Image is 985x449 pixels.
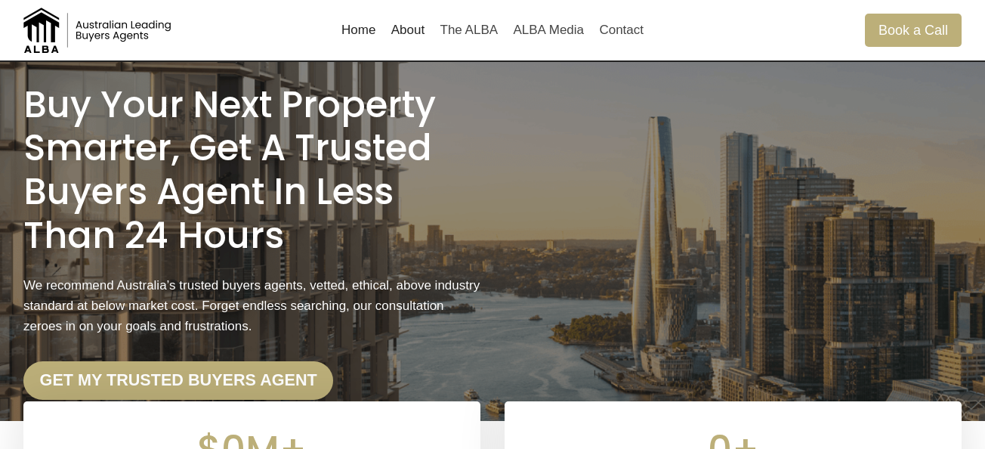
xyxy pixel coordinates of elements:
a: Home [334,12,384,48]
a: ALBA Media [505,12,591,48]
a: Contact [591,12,651,48]
a: Book a Call [865,14,962,46]
a: Get my trusted Buyers Agent [23,361,333,401]
h1: Buy Your Next Property Smarter, Get a Trusted Buyers Agent in less than 24 Hours [23,83,480,257]
strong: Get my trusted Buyers Agent [40,370,317,389]
a: About [384,12,433,48]
img: Australian Leading Buyers Agents [23,8,174,53]
a: The ALBA [432,12,505,48]
nav: Primary Navigation [334,12,651,48]
p: We recommend Australia’s trusted buyers agents, vetted, ethical, above industry standard at below... [23,275,480,337]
